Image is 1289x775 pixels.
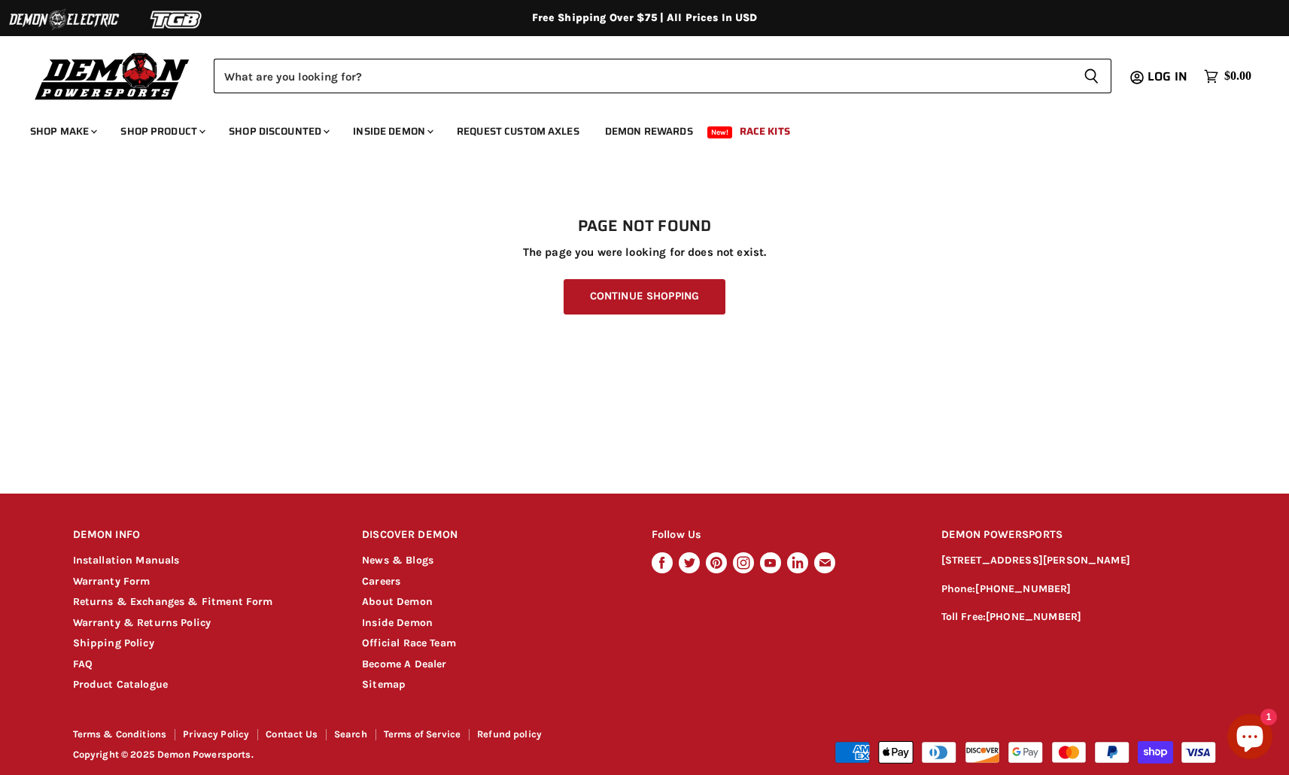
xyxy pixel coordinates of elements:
a: Shop Discounted [217,116,339,147]
p: The page you were looking for does not exist. [73,246,1217,259]
div: Free Shipping Over $75 | All Prices In USD [43,11,1247,25]
button: Search [1072,59,1111,93]
a: Shop Make [19,116,106,147]
a: Continue Shopping [564,279,725,315]
inbox-online-store-chat: Shopify online store chat [1223,714,1277,763]
a: Shop Product [109,116,214,147]
a: Careers [362,575,400,588]
a: Refund policy [477,728,542,740]
a: Shipping Policy [73,637,154,649]
p: Toll Free: [941,609,1217,626]
a: Warranty & Returns Policy [73,616,211,629]
p: [STREET_ADDRESS][PERSON_NAME] [941,552,1217,570]
a: Terms & Conditions [73,728,167,740]
span: $0.00 [1224,69,1251,84]
nav: Footer [73,729,646,745]
img: Demon Powersports [30,49,195,102]
a: Returns & Exchanges & Fitment Form [73,595,273,608]
a: Log in [1141,70,1196,84]
a: Warranty Form [73,575,150,588]
a: Request Custom Axles [445,116,591,147]
a: FAQ [73,658,93,670]
ul: Main menu [19,110,1248,147]
form: Product [214,59,1111,93]
a: About Demon [362,595,433,608]
a: Search [334,728,367,740]
p: Copyright © 2025 Demon Powersports. [73,749,646,761]
a: Demon Rewards [594,116,704,147]
h2: DEMON INFO [73,518,334,553]
img: TGB Logo 2 [120,5,233,34]
a: $0.00 [1196,65,1259,87]
p: Phone: [941,581,1217,598]
h1: Page not found [73,217,1217,236]
input: Search [214,59,1072,93]
a: Privacy Policy [183,728,249,740]
a: Inside Demon [342,116,442,147]
img: Demon Electric Logo 2 [8,5,120,34]
a: [PHONE_NUMBER] [986,610,1081,623]
a: [PHONE_NUMBER] [975,582,1071,595]
a: Terms of Service [384,728,461,740]
a: Official Race Team [362,637,456,649]
span: Log in [1148,67,1187,86]
h2: DISCOVER DEMON [362,518,623,553]
a: Product Catalogue [73,678,169,691]
a: Become A Dealer [362,658,446,670]
a: Race Kits [728,116,801,147]
a: News & Blogs [362,554,433,567]
h2: DEMON POWERSPORTS [941,518,1217,553]
a: Inside Demon [362,616,433,629]
a: Sitemap [362,678,406,691]
h2: Follow Us [652,518,913,553]
a: Contact Us [266,728,318,740]
a: Installation Manuals [73,554,180,567]
span: New! [707,126,733,138]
